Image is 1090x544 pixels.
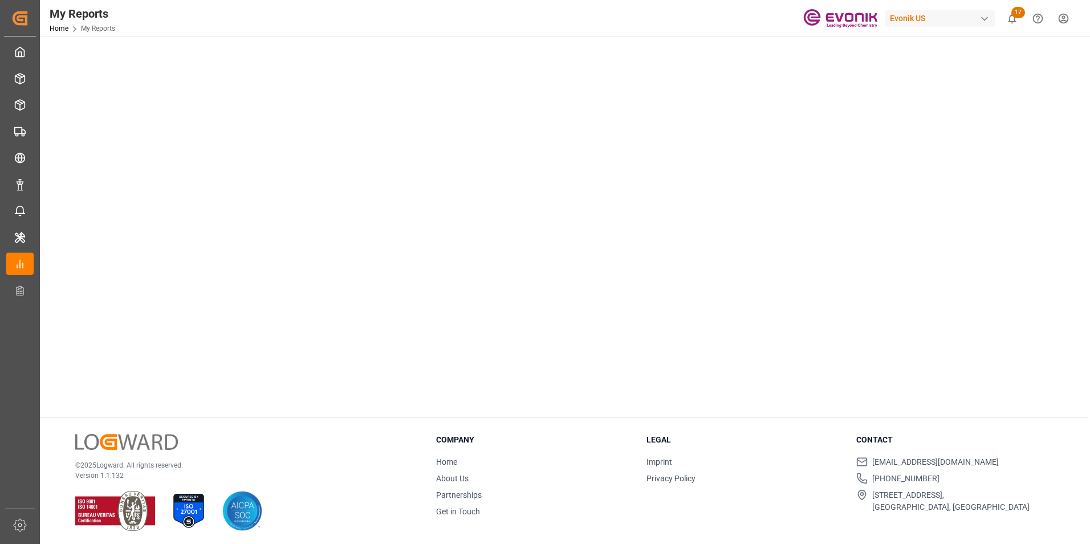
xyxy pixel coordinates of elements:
button: show 17 new notifications [999,6,1025,31]
a: Imprint [646,457,672,466]
img: ISO 9001 & ISO 14001 Certification [75,491,155,531]
a: Home [436,457,457,466]
a: About Us [436,474,469,483]
a: Privacy Policy [646,474,696,483]
span: 17 [1011,7,1025,18]
a: Partnerships [436,490,482,500]
a: Get in Touch [436,507,480,516]
div: My Reports [50,5,115,22]
a: Home [50,25,68,33]
div: Evonik US [885,10,995,27]
span: [EMAIL_ADDRESS][DOMAIN_NAME] [872,456,999,468]
p: © 2025 Logward. All rights reserved. [75,460,408,470]
span: [PHONE_NUMBER] [872,473,939,485]
button: Help Center [1025,6,1051,31]
button: Evonik US [885,7,999,29]
img: Logward Logo [75,434,178,450]
p: Version 1.1.132 [75,470,408,481]
h3: Legal [646,434,843,446]
h3: Contact [856,434,1052,446]
h3: Company [436,434,632,446]
img: Evonik-brand-mark-Deep-Purple-RGB.jpeg_1700498283.jpeg [803,9,877,29]
img: AICPA SOC [222,491,262,531]
img: ISO 27001 Certification [169,491,209,531]
span: [STREET_ADDRESS], [GEOGRAPHIC_DATA], [GEOGRAPHIC_DATA] [872,489,1030,513]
